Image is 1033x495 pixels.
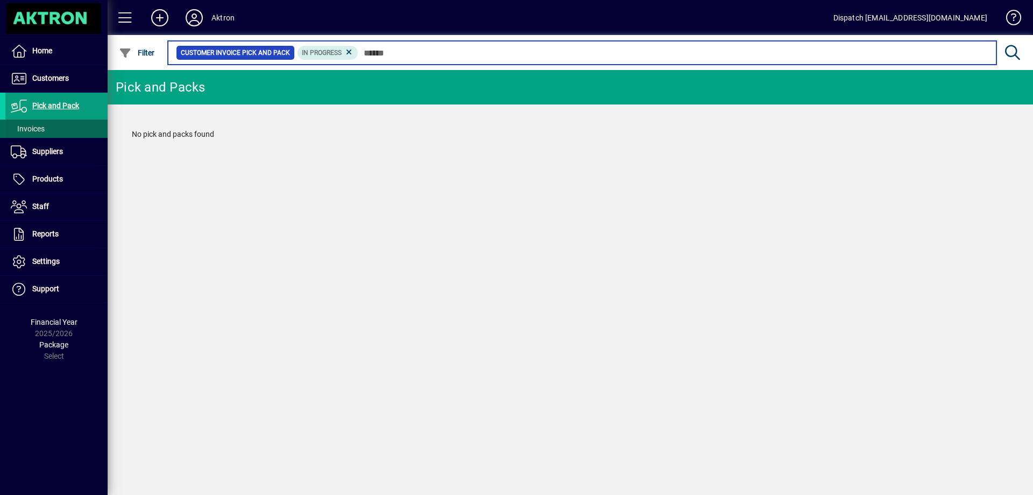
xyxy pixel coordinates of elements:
[5,65,108,92] a: Customers
[32,229,59,238] span: Reports
[5,276,108,303] a: Support
[31,318,77,326] span: Financial Year
[302,49,342,57] span: In Progress
[998,2,1020,37] a: Knowledge Base
[211,9,235,26] div: Aktron
[5,248,108,275] a: Settings
[181,47,290,58] span: Customer Invoice Pick and Pack
[32,101,79,110] span: Pick and Pack
[32,284,59,293] span: Support
[32,74,69,82] span: Customers
[11,124,45,133] span: Invoices
[5,193,108,220] a: Staff
[5,138,108,165] a: Suppliers
[5,166,108,193] a: Products
[32,202,49,211] span: Staff
[5,120,108,138] a: Invoices
[32,175,63,183] span: Products
[5,221,108,248] a: Reports
[121,118,1020,151] div: No pick and packs found
[833,9,987,26] div: Dispatch [EMAIL_ADDRESS][DOMAIN_NAME]
[143,8,177,27] button: Add
[39,340,68,349] span: Package
[5,38,108,65] a: Home
[119,48,155,57] span: Filter
[32,46,52,55] span: Home
[177,8,211,27] button: Profile
[32,147,63,156] span: Suppliers
[116,79,206,96] div: Pick and Packs
[116,43,158,62] button: Filter
[32,257,60,266] span: Settings
[298,46,358,60] mat-chip: Pick Pack Status: In Progress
